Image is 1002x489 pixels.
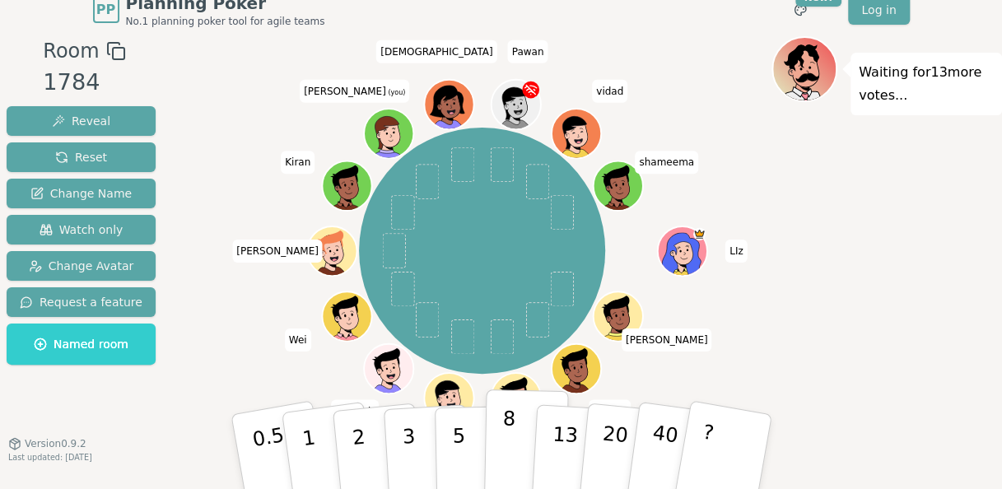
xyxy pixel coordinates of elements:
[365,110,412,157] button: Click to change your avatar
[7,287,156,317] button: Request a feature
[29,258,134,274] span: Change Avatar
[20,294,142,310] span: Request a feature
[43,36,99,66] span: Room
[30,185,132,202] span: Change Name
[232,240,323,263] span: Click to change your name
[8,453,92,462] span: Last updated: [DATE]
[692,227,705,240] span: LIz is the host
[55,149,107,165] span: Reset
[126,15,325,28] span: No.1 planning poker tool for agile teams
[43,66,125,100] div: 1784
[622,328,712,352] span: Click to change your name
[8,437,86,450] button: Version0.9.2
[508,40,548,63] span: Click to change your name
[589,399,631,422] span: Click to change your name
[376,40,496,63] span: Click to change your name
[7,251,156,281] button: Change Avatar
[725,240,748,263] span: Click to change your name
[52,113,110,129] span: Reveal
[592,79,627,102] span: Click to change your name
[34,336,128,352] span: Named room
[281,151,315,174] span: Click to change your name
[40,221,124,238] span: Watch only
[7,324,156,365] button: Named room
[7,179,156,208] button: Change Name
[859,61,994,107] p: Waiting for 13 more votes...
[331,399,379,422] span: Click to change your name
[7,106,156,136] button: Reveal
[25,437,86,450] span: Version 0.9.2
[7,142,156,172] button: Reset
[635,151,698,174] span: Click to change your name
[386,88,406,95] span: (you)
[300,79,409,102] span: Click to change your name
[285,328,311,352] span: Click to change your name
[7,215,156,244] button: Watch only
